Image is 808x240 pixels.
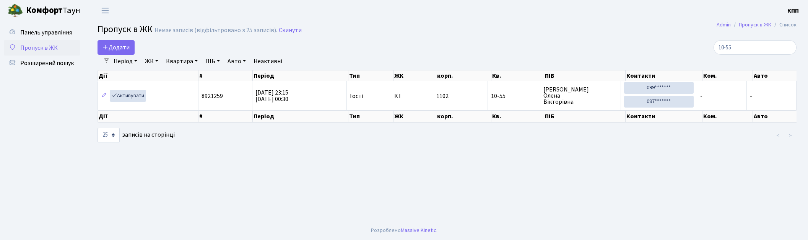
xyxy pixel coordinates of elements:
th: корп. [436,70,491,81]
input: Пошук... [714,40,797,55]
th: Тип [348,70,393,81]
a: Квартира [163,55,201,68]
th: Період [253,111,348,122]
a: Панель управління [4,25,80,40]
select: записів на сторінці [98,128,120,142]
span: Таун [26,4,80,17]
a: Активувати [110,90,146,102]
th: # [198,70,253,81]
a: Розширений пошук [4,56,80,71]
th: Кв. [491,70,544,81]
button: Переключити навігацію [96,4,115,17]
span: - [700,92,702,100]
th: Ком. [702,70,753,81]
a: Admin [717,21,731,29]
span: 8921259 [202,92,223,100]
a: Неактивні [250,55,285,68]
a: Скинути [279,27,302,34]
th: ЖК [393,111,436,122]
th: ПІБ [544,111,626,122]
th: Дії [98,111,198,122]
th: Контакти [626,70,702,81]
span: Гості [350,93,363,99]
div: Розроблено . [371,226,437,235]
th: Кв. [491,111,544,122]
span: Пропуск в ЖК [20,44,58,52]
th: Період [253,70,348,81]
nav: breadcrumb [705,17,808,33]
th: корп. [436,111,491,122]
a: Пропуск в ЖК [739,21,771,29]
th: # [198,111,253,122]
th: Авто [753,111,803,122]
a: Авто [224,55,249,68]
th: Дії [98,70,198,81]
span: КТ [394,93,430,99]
th: Авто [753,70,803,81]
span: 10-55 [491,93,536,99]
span: Розширений пошук [20,59,74,67]
a: ПІБ [202,55,223,68]
th: ПІБ [544,70,626,81]
span: - [750,92,752,100]
span: Пропуск в ЖК [98,23,153,36]
th: ЖК [393,70,436,81]
a: КПП [787,6,799,15]
a: ЖК [142,55,161,68]
th: Ком. [702,111,753,122]
span: [DATE] 23:15 [DATE] 00:30 [255,88,288,103]
b: Комфорт [26,4,63,16]
span: [PERSON_NAME] Олена Вікторівна [543,87,618,105]
img: logo.png [8,3,23,18]
th: Контакти [626,111,702,122]
a: Massive Kinetic [401,226,436,234]
div: Немає записів (відфільтровано з 25 записів). [154,27,277,34]
a: Додати [98,40,135,55]
span: Панель управління [20,28,72,37]
th: Тип [348,111,393,122]
a: Період [111,55,140,68]
a: Пропуск в ЖК [4,40,80,56]
label: записів на сторінці [98,128,175,142]
span: 1102 [436,92,449,100]
span: Додати [102,43,130,52]
li: Список [771,21,797,29]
